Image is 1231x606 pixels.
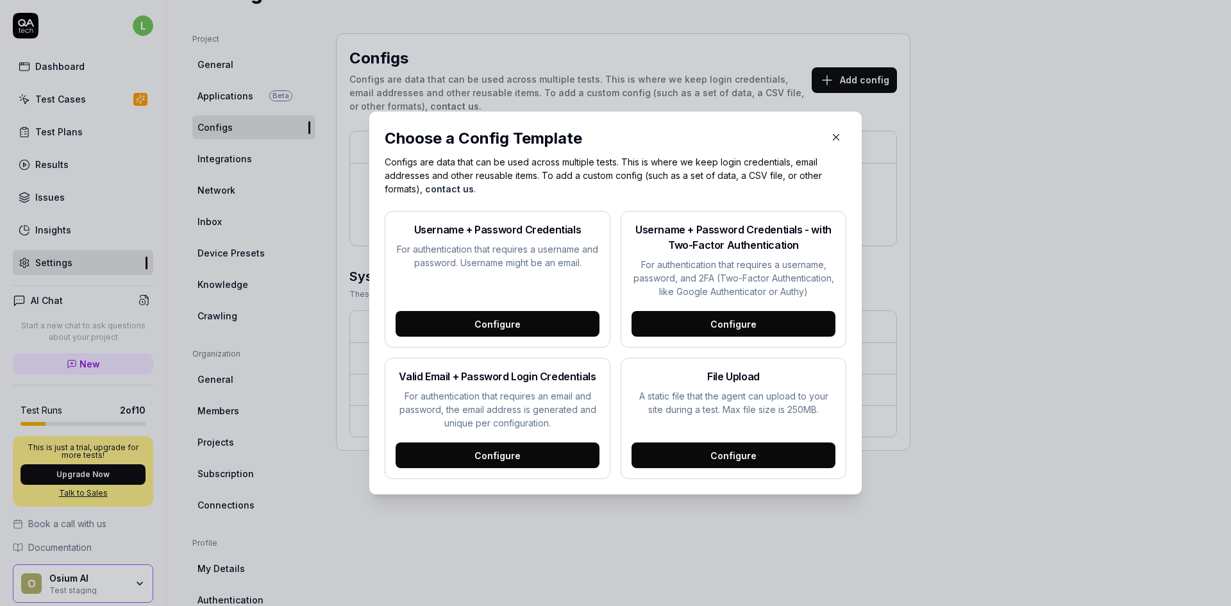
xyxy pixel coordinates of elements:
[632,369,835,384] h2: File Upload
[621,211,846,348] button: Username + Password Credentials - with Two-Factor AuthenticationFor authentication that requires ...
[396,389,599,430] p: For authentication that requires an email and password, the email address is generated and unique...
[425,183,474,194] a: contact us
[396,222,599,237] h2: Username + Password Credentials
[632,389,835,416] p: A static file that the agent can upload to your site during a test. Max file size is 250MB.
[385,127,821,150] div: Choose a Config Template
[396,311,599,337] div: Configure
[396,242,599,269] p: For authentication that requires a username and password. Username might be an email.
[621,358,846,479] button: File UploadA static file that the agent can upload to your site during a test. Max file size is 2...
[632,442,835,468] div: Configure
[385,155,846,196] p: Configs are data that can be used across multiple tests. This is where we keep login credentials,...
[385,358,610,479] button: Valid Email + Password Login CredentialsFor authentication that requires an email and password, t...
[632,222,835,253] h2: Username + Password Credentials - with Two-Factor Authentication
[826,127,846,147] button: Close Modal
[632,311,835,337] div: Configure
[396,369,599,384] h2: Valid Email + Password Login Credentials
[385,211,610,348] button: Username + Password CredentialsFor authentication that requires a username and password. Username...
[396,442,599,468] div: Configure
[632,258,835,298] p: For authentication that requires a username, password, and 2FA (Two-Factor Authentication, like G...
